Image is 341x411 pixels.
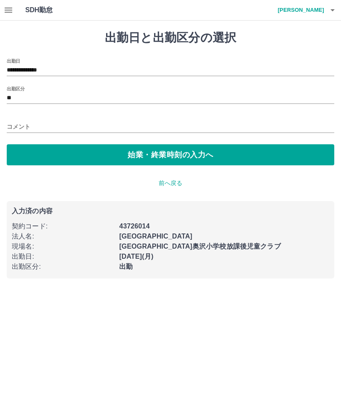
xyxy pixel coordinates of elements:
[119,233,192,240] b: [GEOGRAPHIC_DATA]
[12,221,114,231] p: 契約コード :
[12,252,114,262] p: 出勤日 :
[12,231,114,241] p: 法人名 :
[12,262,114,272] p: 出勤区分 :
[119,243,280,250] b: [GEOGRAPHIC_DATA]奥沢小学校放課後児童クラブ
[12,208,329,215] p: 入力済の内容
[7,179,334,188] p: 前へ戻る
[119,223,149,230] b: 43726014
[119,263,133,270] b: 出勤
[7,144,334,165] button: 始業・終業時刻の入力へ
[12,241,114,252] p: 現場名 :
[119,253,153,260] b: [DATE](月)
[7,85,24,92] label: 出勤区分
[7,31,334,45] h1: 出勤日と出勤区分の選択
[7,58,20,64] label: 出勤日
